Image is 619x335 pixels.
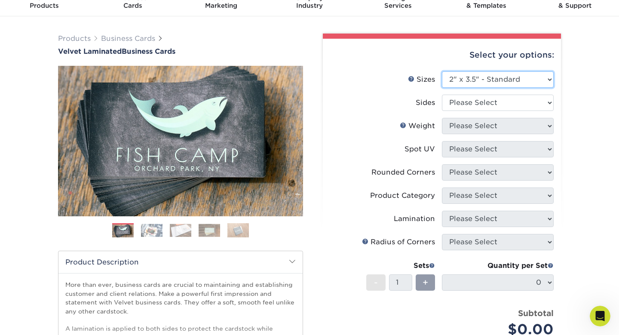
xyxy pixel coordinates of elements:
[14,106,82,121] b: [EMAIL_ADDRESS][DOMAIN_NAME]
[362,237,435,247] div: Radius of Corners
[590,306,610,326] iframe: Intercom live chat
[27,269,34,276] button: Gif picker
[13,269,20,276] button: Emoji picker
[31,49,165,77] div: how many variety of card designs can i have for 1 order?
[14,127,134,144] div: The team will be back 🕒
[416,98,435,108] div: Sides
[58,47,122,55] span: Velvet Laminated
[7,251,165,266] textarea: Message…
[371,167,435,178] div: Rounded Corners
[38,55,158,71] div: how many variety of card designs can i have for 1 order?
[7,83,141,149] div: You’ll get replies here and in your email:✉️[EMAIL_ADDRESS][DOMAIN_NAME]The team will be back🕒[DA...
[14,89,134,122] div: You’ll get replies here and in your email: ✉️
[151,3,166,19] div: Close
[25,5,38,18] img: Profile image for Operator
[58,251,303,273] h2: Product Description
[404,144,435,154] div: Spot UV
[55,269,61,276] button: Start recording
[58,47,303,55] a: Velvet LaminatedBusiness Cards
[227,223,249,238] img: Business Cards 05
[7,83,165,168] div: Operator says…
[518,308,554,318] strong: Subtotal
[370,191,435,201] div: Product Category
[442,261,554,271] div: Quantity per Set
[41,269,48,276] button: Upload attachment
[408,74,435,85] div: Sizes
[423,276,428,289] span: +
[400,121,435,131] div: Weight
[58,47,303,55] h1: Business Cards
[42,11,107,19] p: The team can also help
[6,3,22,20] button: go back
[394,214,435,224] div: Lamination
[58,18,303,264] img: Velvet Laminated 01
[21,135,44,142] b: [DATE]
[14,151,66,156] div: Operator • Just now
[199,224,220,237] img: Business Cards 04
[7,49,165,83] div: user says…
[170,224,191,237] img: Business Cards 03
[366,261,435,271] div: Sets
[112,220,134,242] img: Business Cards 01
[101,34,155,43] a: Business Cards
[374,276,378,289] span: -
[141,224,162,237] img: Business Cards 02
[42,4,72,11] h1: Operator
[135,3,151,20] button: Home
[147,266,161,280] button: Send a message…
[58,34,91,43] a: Products
[330,39,554,71] div: Select your options:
